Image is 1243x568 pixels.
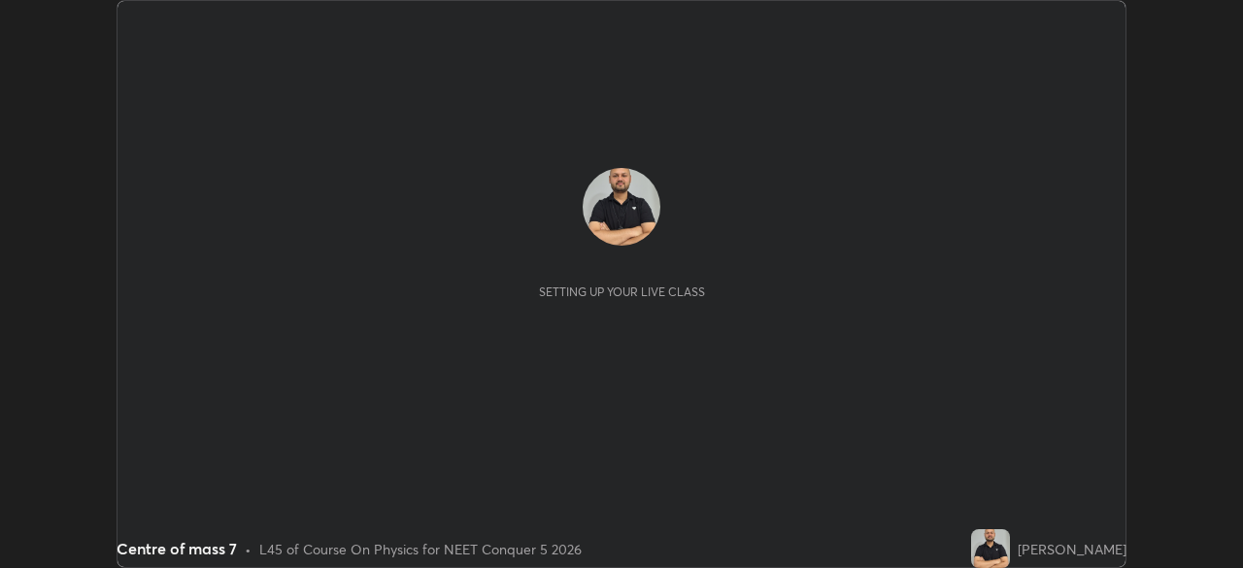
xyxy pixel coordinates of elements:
[245,539,252,559] div: •
[1018,539,1126,559] div: [PERSON_NAME]
[583,168,660,246] img: 88abb398c7ca4b1491dfe396cc999ae1.jpg
[259,539,582,559] div: L45 of Course On Physics for NEET Conquer 5 2026
[971,529,1010,568] img: 88abb398c7ca4b1491dfe396cc999ae1.jpg
[539,284,705,299] div: Setting up your live class
[117,537,237,560] div: Centre of mass 7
